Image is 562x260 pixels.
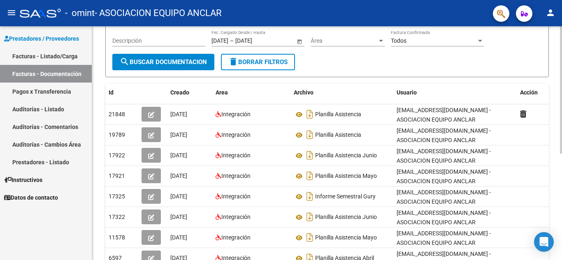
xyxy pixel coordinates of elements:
[120,58,207,66] span: Buscar Documentacion
[304,108,315,121] i: Descargar documento
[315,173,377,179] span: Planilla Asistencia Mayo
[304,190,315,203] i: Descargar documento
[315,214,377,221] span: Planilla Asistencia Junio
[315,152,377,159] span: Planilla Asistencia Junio
[391,37,406,44] span: Todos
[7,8,16,18] mat-icon: menu
[170,89,189,96] span: Creado
[4,193,58,202] span: Datos de contacto
[315,235,377,241] span: Planilla Asistencia Mayo
[221,193,251,200] span: Integración
[294,89,314,96] span: Archivo
[397,89,417,96] span: Usuario
[109,234,125,241] span: 11578
[221,54,295,70] button: Borrar Filtros
[65,4,95,22] span: - omint
[170,131,187,138] span: [DATE]
[170,111,187,117] span: [DATE]
[95,4,222,22] span: - ASOCIACION EQUIPO ANCLAR
[109,173,125,179] span: 17921
[534,232,554,252] div: Open Intercom Messenger
[4,175,42,184] span: Instructivos
[105,84,138,101] datatable-header-cell: Id
[520,89,538,96] span: Acción
[216,89,228,96] span: Area
[120,57,130,67] mat-icon: search
[304,128,315,141] i: Descargar documento
[167,84,212,101] datatable-header-cell: Creado
[228,58,288,66] span: Borrar Filtros
[112,54,214,70] button: Buscar Documentacion
[397,230,491,246] span: [EMAIL_ADDRESS][DOMAIN_NAME] - ASOCIACION EQUIPO ANCLAR
[397,209,491,225] span: [EMAIL_ADDRESS][DOMAIN_NAME] - ASOCIACION EQUIPO ANCLAR
[397,148,491,164] span: [EMAIL_ADDRESS][DOMAIN_NAME] - ASOCIACION EQUIPO ANCLAR
[304,210,315,223] i: Descargar documento
[397,189,491,205] span: [EMAIL_ADDRESS][DOMAIN_NAME] - ASOCIACION EQUIPO ANCLAR
[109,89,114,96] span: Id
[170,214,187,220] span: [DATE]
[221,152,251,159] span: Integración
[170,173,187,179] span: [DATE]
[304,231,315,244] i: Descargar documento
[221,111,251,117] span: Integración
[315,111,361,118] span: Planilla Asistencia
[211,37,228,44] input: Start date
[109,193,125,200] span: 17325
[315,132,361,138] span: Planilla Asistencia
[517,84,558,101] datatable-header-cell: Acción
[295,37,304,46] button: Open calendar
[235,37,276,44] input: End date
[109,111,125,117] span: 21848
[4,34,79,43] span: Prestadores / Proveedores
[109,152,125,159] span: 17922
[546,8,555,18] mat-icon: person
[290,84,393,101] datatable-header-cell: Archivo
[304,169,315,182] i: Descargar documento
[393,84,517,101] datatable-header-cell: Usuario
[311,37,377,44] span: Área
[228,57,238,67] mat-icon: delete
[212,84,290,101] datatable-header-cell: Area
[230,37,234,44] span: –
[170,234,187,241] span: [DATE]
[397,107,491,123] span: [EMAIL_ADDRESS][DOMAIN_NAME] - ASOCIACION EQUIPO ANCLAR
[221,214,251,220] span: Integración
[221,234,251,241] span: Integración
[221,131,251,138] span: Integración
[109,131,125,138] span: 19789
[304,149,315,162] i: Descargar documento
[221,173,251,179] span: Integración
[170,193,187,200] span: [DATE]
[397,168,491,184] span: [EMAIL_ADDRESS][DOMAIN_NAME] - ASOCIACION EQUIPO ANCLAR
[315,193,376,200] span: Informe Semestral Gury
[397,127,491,143] span: [EMAIL_ADDRESS][DOMAIN_NAME] - ASOCIACION EQUIPO ANCLAR
[109,214,125,220] span: 17322
[170,152,187,159] span: [DATE]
